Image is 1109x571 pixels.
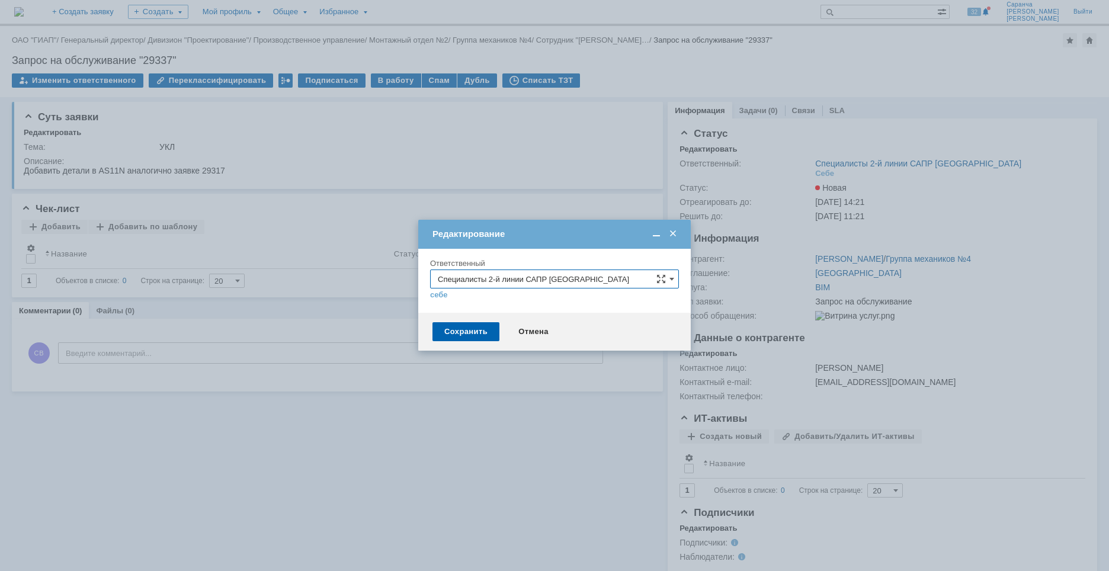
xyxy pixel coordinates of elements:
div: Ответственный [430,259,677,267]
div: Редактирование [432,229,679,239]
span: Свернуть (Ctrl + M) [650,229,662,239]
span: Сложная форма [656,274,666,284]
span: Закрыть [667,229,679,239]
a: себе [430,290,448,300]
